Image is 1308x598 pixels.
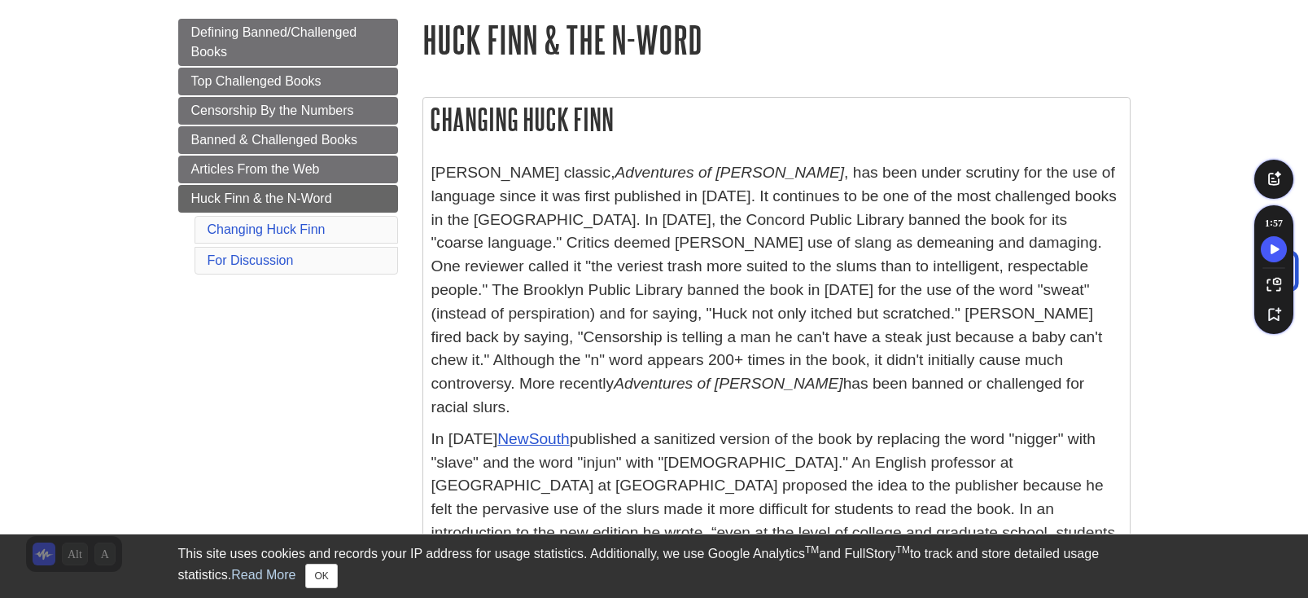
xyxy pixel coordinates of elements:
[431,161,1122,420] p: [PERSON_NAME] classic, , has been under scrutiny for the use of language since it was first publi...
[178,544,1131,588] div: This site uses cookies and records your IP address for usage statistics. Additionally, we use Goo...
[431,428,1122,569] p: In [DATE] published a sanitized version of the book by replacing the word "nigger" with "slave" a...
[178,126,398,154] a: Banned & Challenged Books
[305,564,337,588] button: Close
[231,568,295,582] a: Read More
[497,430,570,447] a: NewSouth
[191,25,357,59] span: Defining Banned/Challenged Books
[208,222,326,236] a: Changing Huck Finn
[178,19,398,278] div: Guide Page Menu
[178,19,398,66] a: Defining Banned/Challenged Books
[191,191,332,205] span: Huck Finn & the N-Word
[422,19,1131,60] h1: Huck Finn & the N-Word
[1252,260,1304,282] a: Back to Top
[178,185,398,213] a: Huck Finn & the N-Word
[178,97,398,125] a: Censorship By the Numbers
[615,164,845,181] em: Adventures of [PERSON_NAME]
[178,68,398,95] a: Top Challenged Books
[178,156,398,183] a: Articles From the Web
[614,375,843,392] em: Adventures of [PERSON_NAME]
[191,74,322,88] span: Top Challenged Books
[896,544,910,556] sup: TM
[805,544,819,556] sup: TM
[191,103,354,117] span: Censorship By the Numbers
[191,133,358,147] span: Banned & Challenged Books
[423,98,1130,141] h2: Changing Huck Finn
[208,253,294,267] a: For Discussion
[191,162,320,176] span: Articles From the Web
